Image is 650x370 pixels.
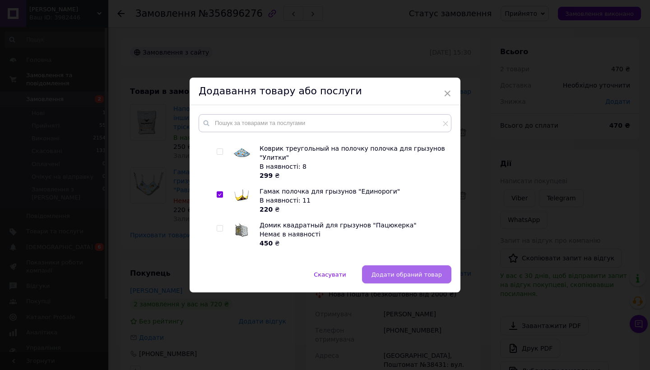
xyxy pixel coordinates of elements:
button: Додати обраний товар [362,265,451,283]
span: Savic Rody [PERSON_NAME] РОДИ ИГЛО домик для морских свинок и крыс голубой [260,255,427,272]
img: Коврик треугольный на полочку полочка для грызунов "Улитки" [232,144,251,162]
span: Скасувати [314,271,346,278]
span: Домик квадратный для грызунов "Пацюкерка" [260,222,417,229]
b: 299 [260,172,273,179]
input: Пошук за товарами та послугами [199,114,451,132]
div: Немає в наявності [260,230,446,239]
b: 450 [260,240,273,247]
div: ₴ [260,239,446,248]
div: В наявності: 8 [260,162,446,171]
div: В наявності: 11 [260,196,446,205]
div: ₴ [260,171,446,180]
button: Скасувати [304,265,355,283]
img: Гамак полочка для грызунов "Единороги" [232,187,251,205]
b: 220 [260,206,273,213]
span: × [443,86,451,101]
span: Гамак полочка для грызунов "Единороги" [260,188,400,195]
span: Додати обраний товар [371,271,442,278]
div: Додавання товару або послуги [190,78,460,105]
img: Домик квадратный для грызунов "Пацюкерка" [232,221,251,239]
div: ₴ [260,205,446,214]
span: Коврик треугольный на полочку полочка для грызунов "Улитки" [260,145,445,161]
